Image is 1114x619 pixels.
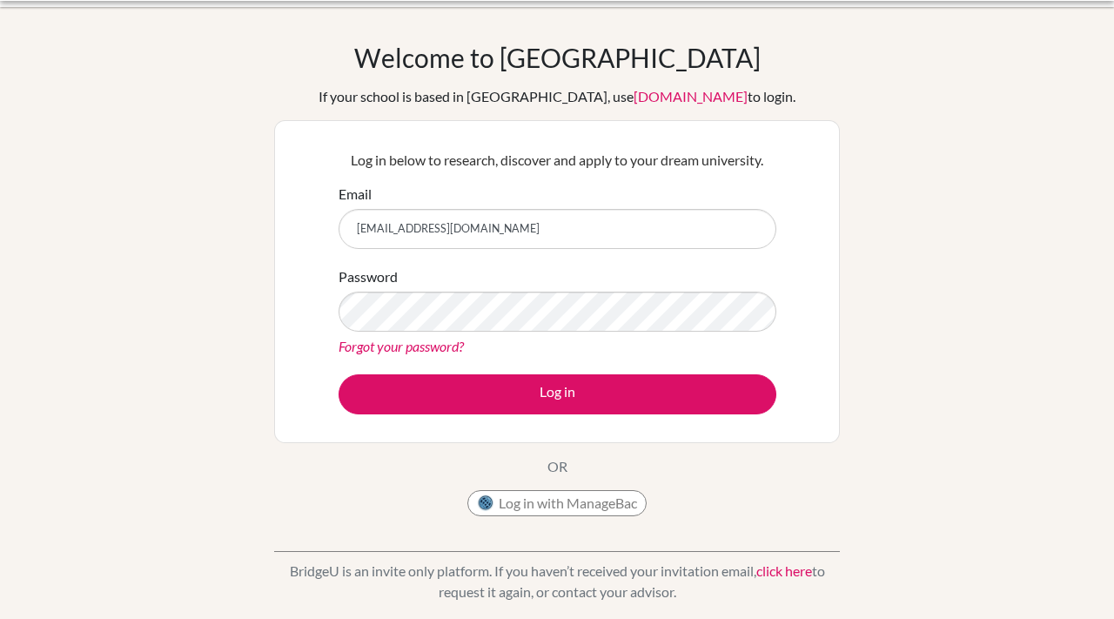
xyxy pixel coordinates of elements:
button: Log in [339,374,776,414]
div: If your school is based in [GEOGRAPHIC_DATA], use to login. [319,86,795,107]
a: [DOMAIN_NAME] [634,88,748,104]
label: Password [339,266,398,287]
a: Forgot your password? [339,338,464,354]
h1: Welcome to [GEOGRAPHIC_DATA] [354,42,761,73]
label: Email [339,184,372,205]
a: click here [756,562,812,579]
button: Log in with ManageBac [467,490,647,516]
p: Log in below to research, discover and apply to your dream university. [339,150,776,171]
p: OR [547,456,567,477]
p: BridgeU is an invite only platform. If you haven’t received your invitation email, to request it ... [274,561,840,602]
